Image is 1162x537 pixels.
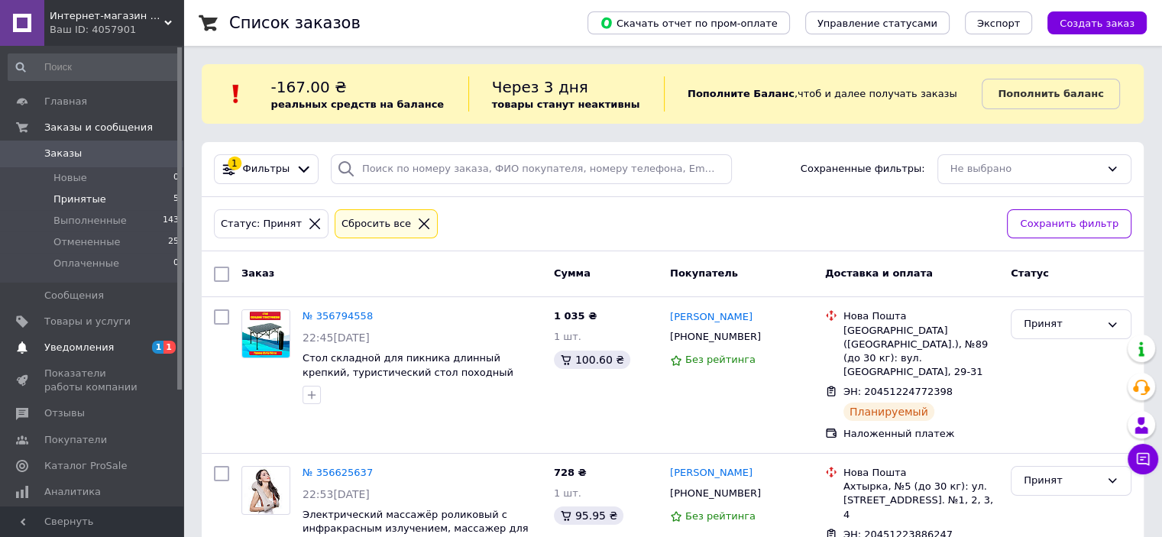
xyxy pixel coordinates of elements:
span: 0 [173,257,179,270]
button: Чат с покупателем [1128,444,1158,474]
span: 22:45[DATE] [303,332,370,344]
div: Планируемый [843,403,934,421]
div: 95.95 ₴ [554,506,623,525]
div: [GEOGRAPHIC_DATA] ([GEOGRAPHIC_DATA].), №89 (до 30 кг): вул. [GEOGRAPHIC_DATA], 29-31 [843,324,999,380]
a: № 356794558 [303,310,373,322]
span: Каталог ProSale [44,459,127,473]
span: Сумма [554,267,591,279]
span: Экспорт [977,18,1020,29]
div: Принят [1024,316,1100,332]
h1: Список заказов [229,14,361,32]
span: 5 [173,192,179,206]
div: Нова Пошта [843,466,999,480]
div: 100.60 ₴ [554,351,630,369]
div: Ахтырка, №5 (до 30 кг): ул. [STREET_ADDRESS]. №1, 2, 3, 4 [843,480,999,522]
a: Пополнить баланс [982,79,1119,109]
input: Поиск по номеру заказа, ФИО покупателя, номеру телефона, Email, номеру накладной [331,154,732,184]
span: 1 шт. [554,331,581,342]
span: Без рейтинга [685,510,756,522]
span: Отзывы [44,406,85,420]
div: , чтоб и далее получать заказы [664,76,982,112]
span: Без рейтинга [685,354,756,365]
span: Создать заказ [1060,18,1134,29]
span: Фильтры [243,162,290,176]
span: Заказы [44,147,82,160]
span: Уведомления [44,341,114,354]
span: Покупатель [670,267,738,279]
div: Принят [1024,473,1100,489]
span: 0 [173,171,179,185]
span: Заказы и сообщения [44,121,153,134]
span: Сообщения [44,289,104,302]
span: Управление статусами [817,18,937,29]
b: Пополнить баланс [998,88,1103,99]
div: [PHONE_NUMBER] [667,484,764,503]
span: Новые [53,171,87,185]
span: Интернет-магазин "Malva" [50,9,164,23]
div: [PHONE_NUMBER] [667,327,764,347]
button: Экспорт [965,11,1032,34]
span: Покупатели [44,433,107,447]
a: Создать заказ [1032,17,1147,28]
span: Заказ [241,267,274,279]
img: Фото товару [242,310,290,357]
span: Главная [44,95,87,108]
span: Сохранить фильтр [1020,216,1118,232]
span: 1 шт. [554,487,581,499]
button: Создать заказ [1047,11,1147,34]
span: Оплаченные [53,257,119,270]
span: Скачать отчет по пром-оплате [600,16,778,30]
span: Аналитика [44,485,101,499]
span: 22:53[DATE] [303,488,370,500]
span: Отмененные [53,235,120,249]
span: 728 ₴ [554,467,587,478]
span: Через 3 дня [492,78,588,96]
button: Скачать отчет по пром-оплате [587,11,790,34]
a: [PERSON_NAME] [670,466,753,480]
span: Показатели работы компании [44,367,141,394]
span: 1 [152,341,164,354]
span: ЭН: 20451224772398 [843,386,953,397]
div: Нова Пошта [843,309,999,323]
span: Товары и услуги [44,315,131,328]
b: товары станут неактивны [492,99,640,110]
div: Сбросить все [338,216,414,232]
div: Не выбрано [950,161,1100,177]
b: Пополните Баланс [688,88,795,99]
div: Ваш ID: 4057901 [50,23,183,37]
div: 1 [228,157,241,170]
a: Фото товару [241,466,290,515]
span: Выполненные [53,214,127,228]
a: Фото товару [241,309,290,358]
div: Статус: Принят [218,216,305,232]
span: Доставка и оплата [825,267,933,279]
span: 1 [163,341,176,354]
a: [PERSON_NAME] [670,310,753,325]
span: Принятые [53,192,106,206]
button: Сохранить фильтр [1007,209,1131,239]
img: :exclamation: [225,82,248,105]
img: Фото товару [244,467,288,514]
span: -167.00 ₴ [271,78,347,96]
a: № 356625637 [303,467,373,478]
span: 25 [168,235,179,249]
b: реальных средств на балансе [271,99,445,110]
span: Сохраненные фильтры: [801,162,925,176]
input: Поиск [8,53,180,81]
span: Статус [1011,267,1049,279]
a: Стол складной для пикника длинный крепкий, туристический стол походный раскладывающийся, кемпинг ... [303,352,513,392]
span: 143 [163,214,179,228]
button: Управление статусами [805,11,950,34]
span: 1 035 ₴ [554,310,597,322]
div: Наложенный платеж [843,427,999,441]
